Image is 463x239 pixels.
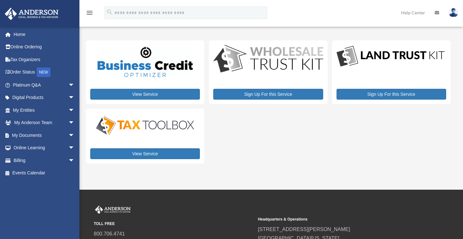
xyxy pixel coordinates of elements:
a: Sign Up For this Service [213,89,323,100]
a: My Anderson Teamarrow_drop_down [4,116,84,129]
small: TOLL FREE [94,221,254,227]
a: My Entitiesarrow_drop_down [4,104,84,116]
a: Digital Productsarrow_drop_down [4,91,81,104]
span: arrow_drop_down [68,91,81,104]
span: arrow_drop_down [68,142,81,155]
a: Platinum Q&Aarrow_drop_down [4,79,84,91]
a: [STREET_ADDRESS][PERSON_NAME] [258,227,350,232]
small: Headquarters & Operations [258,216,418,223]
i: search [106,9,113,16]
a: Order StatusNEW [4,66,84,79]
div: NEW [37,67,51,77]
img: LandTrust_lgo-1.jpg [337,45,445,68]
span: arrow_drop_down [68,154,81,167]
a: menu [86,11,93,17]
img: Anderson Advisors Platinum Portal [94,206,132,214]
span: arrow_drop_down [68,104,81,117]
span: arrow_drop_down [68,116,81,130]
a: Home [4,28,84,41]
a: Online Ordering [4,41,84,53]
a: View Service [90,89,200,100]
img: User Pic [449,8,458,17]
span: arrow_drop_down [68,129,81,142]
a: Billingarrow_drop_down [4,154,84,167]
a: 800.706.4741 [94,231,125,236]
a: My Documentsarrow_drop_down [4,129,84,142]
img: Anderson Advisors Platinum Portal [3,8,60,20]
a: Online Learningarrow_drop_down [4,142,84,154]
span: arrow_drop_down [68,79,81,92]
i: menu [86,9,93,17]
img: WS-Trust-Kit-lgo-1.jpg [213,45,323,74]
a: Events Calendar [4,167,84,179]
a: Tax Organizers [4,53,84,66]
a: View Service [90,148,200,159]
a: Sign Up For this Service [337,89,446,100]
